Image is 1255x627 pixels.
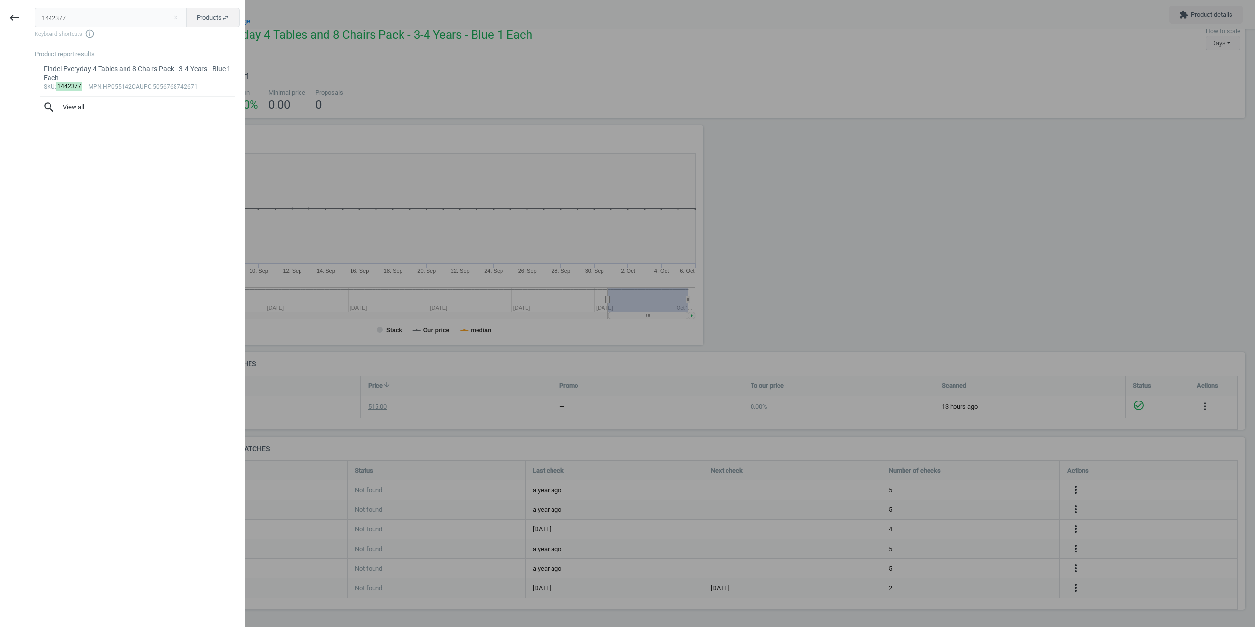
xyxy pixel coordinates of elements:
i: info_outline [85,29,95,39]
span: upc [140,83,151,90]
span: Products [197,13,229,22]
span: mpn [88,83,101,90]
button: Productsswap_horiz [186,8,240,27]
span: Keyboard shortcuts [35,29,240,39]
div: Findel Everyday 4 Tables and 8 Chairs Pack - 3-4 Years - Blue 1 Each [44,64,231,83]
input: Enter the SKU or product name [35,8,187,27]
mark: 1442377 [56,82,83,91]
button: Close [168,13,183,22]
span: View all [43,101,232,114]
span: sku [44,83,55,90]
i: search [43,101,55,114]
button: searchView all [35,97,240,118]
i: swap_horiz [222,14,229,22]
i: keyboard_backspace [8,12,20,24]
div: Product report results [35,50,245,59]
div: : :HP055142CA :5056768742671 [44,83,231,91]
button: keyboard_backspace [3,6,25,29]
